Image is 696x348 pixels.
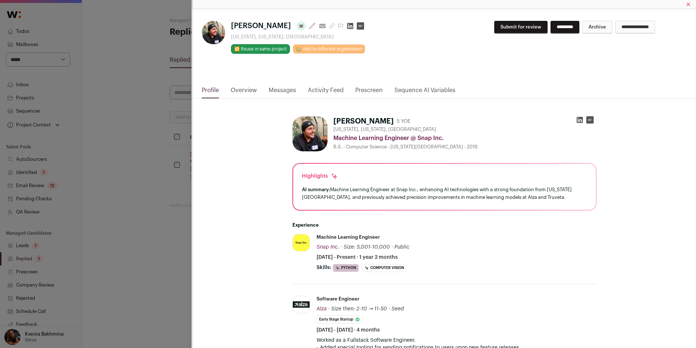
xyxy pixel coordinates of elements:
[317,296,359,302] div: Software Engineer
[362,264,407,272] li: Computer Vision
[355,86,383,98] a: Prescreen
[317,254,398,261] span: [DATE] - Present · 1 year 2 months
[333,126,436,132] span: [US_STATE], [US_STATE], [GEOGRAPHIC_DATA]
[328,306,387,311] span: · Size then: 2-10 → 11-50
[333,264,359,272] li: Python
[317,315,363,324] li: Early Stage Startup
[389,305,390,313] span: ·
[202,21,225,44] img: 9f8c3cf3a7464ff0e954225b499549feece4ddcf00ccc272b82dda3fd7a6cdbe.jpg
[333,116,394,126] h1: [PERSON_NAME]
[341,245,390,250] span: · Size: 5,001-10,000
[394,86,455,98] a: Sequence AI Variables
[391,306,404,311] span: Seed
[397,118,411,125] div: 5 YOE
[333,144,597,150] div: B.S. - Computer Science - [US_STATE][GEOGRAPHIC_DATA] - 2019
[231,44,290,54] button: 🔂 Reuse in same project
[317,337,597,344] p: Worked as a Fullstack Software Engineer.
[292,116,328,151] img: 9f8c3cf3a7464ff0e954225b499549feece4ddcf00ccc272b82dda3fd7a6cdbe.jpg
[302,186,587,201] div: Machine Learning Engineer at Snap Inc., enhancing AI technologies with a strong foundation from [...
[394,245,409,250] span: Public
[293,44,365,54] a: 🏡 Add to different organization
[231,34,367,40] div: [US_STATE], [US_STATE], [GEOGRAPHIC_DATA]
[293,234,310,251] img: 99c48d78a97eea7b9e1a8d27914876bdc8eec497a763b35d7882cad842f1a536.jpg
[317,306,327,311] span: Alza
[317,326,380,334] span: [DATE] - [DATE] · 4 months
[308,86,344,98] a: Activity Feed
[317,264,331,271] span: Skills:
[494,21,548,34] button: Submit for review
[269,86,296,98] a: Messages
[202,86,219,98] a: Profile
[302,187,330,192] span: AI summary:
[333,134,597,143] div: Machine Learning Engineer @ Snap Inc.
[302,173,338,180] div: Highlights
[231,21,291,31] span: [PERSON_NAME]
[293,296,310,313] img: 3b8988eca65556442e40e21a7ed374ad31ae4b234c3c24d78e3db16d1448ba38.png
[582,21,612,34] button: Archive
[317,245,339,250] span: Snap Inc.
[231,86,257,98] a: Overview
[317,234,380,241] div: Machine Learning Engineer
[292,222,597,228] h2: Experience
[391,243,393,251] span: ·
